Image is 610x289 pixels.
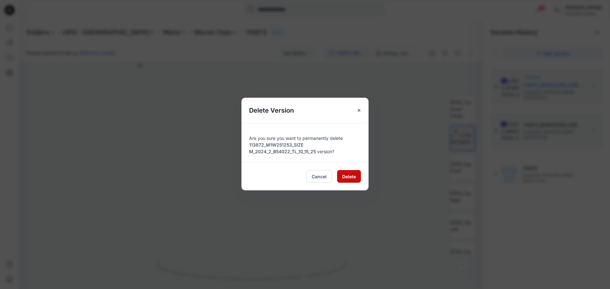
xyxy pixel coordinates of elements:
button: Cancel [306,170,332,183]
div: Are you sure you want to permanently delete version? [249,131,361,155]
button: Close [353,105,365,116]
span: 113872_M1W251253_SIZE M_2024_2_B54022_TL_10_15_25 [249,142,316,154]
span: Delete [342,173,356,180]
h5: Delete Version [241,98,302,123]
button: Delete [337,170,361,183]
span: Cancel [312,173,327,180]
